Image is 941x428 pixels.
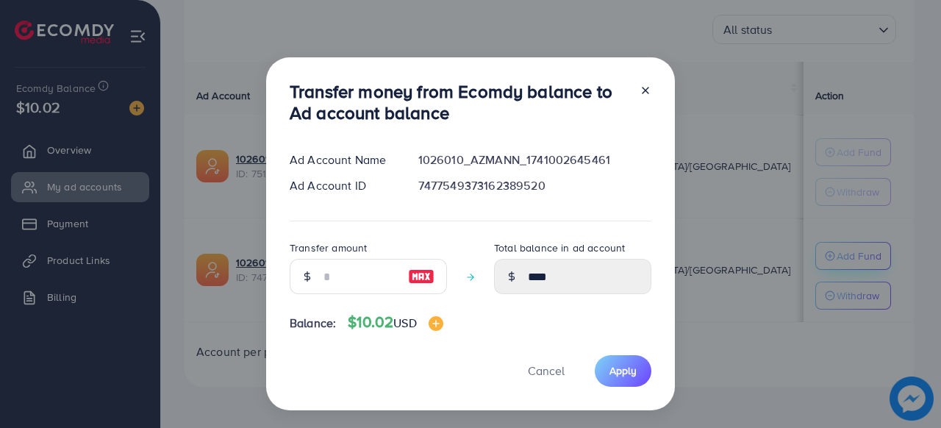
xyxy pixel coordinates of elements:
[290,315,336,332] span: Balance:
[528,363,565,379] span: Cancel
[278,177,407,194] div: Ad Account ID
[408,268,434,285] img: image
[429,316,443,331] img: image
[278,151,407,168] div: Ad Account Name
[407,151,663,168] div: 1026010_AZMANN_1741002645461
[509,355,583,387] button: Cancel
[494,240,625,255] label: Total balance in ad account
[290,81,628,124] h3: Transfer money from Ecomdy balance to Ad account balance
[407,177,663,194] div: 7477549373162389520
[609,363,637,378] span: Apply
[290,240,367,255] label: Transfer amount
[348,313,443,332] h4: $10.02
[393,315,416,331] span: USD
[595,355,651,387] button: Apply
